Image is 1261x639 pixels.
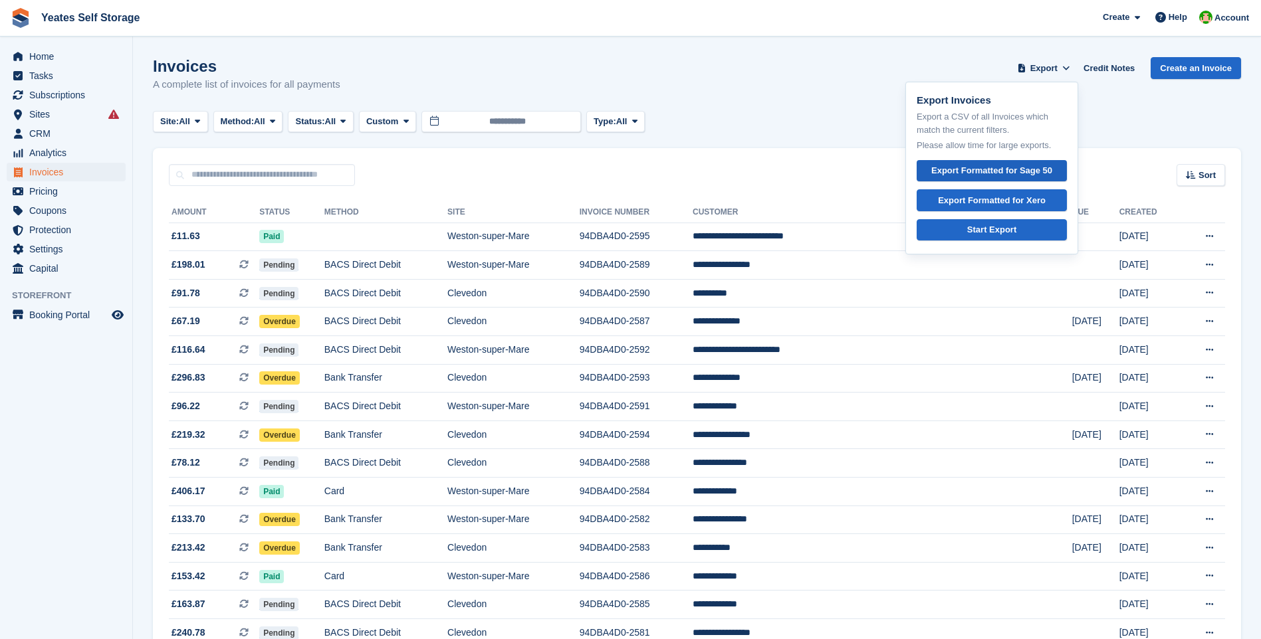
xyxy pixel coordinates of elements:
span: Method: [221,115,255,128]
a: Export Formatted for Xero [917,189,1067,211]
span: Invoices [29,163,109,181]
span: Custom [366,115,398,128]
td: 94DBA4D0-2591 [580,393,693,421]
th: Site [447,202,580,223]
a: menu [7,105,126,124]
td: [DATE] [1119,591,1181,619]
td: [DATE] [1119,279,1181,308]
a: menu [7,47,126,66]
td: 94DBA4D0-2587 [580,308,693,336]
td: Weston-super-Mare [447,223,580,251]
span: Overdue [259,541,300,555]
td: Bank Transfer [324,420,447,449]
td: [DATE] [1119,223,1181,251]
div: Export Formatted for Sage 50 [931,164,1052,177]
a: menu [7,163,126,181]
button: Custom [359,111,416,133]
span: £153.42 [172,569,205,583]
div: Export Formatted for Xero [938,194,1046,207]
a: Preview store [110,307,126,323]
span: £78.12 [172,456,200,470]
i: Smart entry sync failures have occurred [108,109,119,120]
td: [DATE] [1119,449,1181,478]
td: 94DBA4D0-2593 [580,364,693,393]
td: Bank Transfer [324,534,447,563]
span: Type: [594,115,616,128]
td: BACS Direct Debit [324,279,447,308]
a: Start Export [917,219,1067,241]
span: Status: [295,115,324,128]
a: menu [7,201,126,220]
a: menu [7,221,126,239]
td: Weston-super-Mare [447,478,580,506]
button: Status: All [288,111,353,133]
td: 94DBA4D0-2583 [580,534,693,563]
th: Amount [169,202,259,223]
span: All [325,115,336,128]
span: CRM [29,124,109,143]
p: Export Invoices [917,93,1067,108]
a: menu [7,240,126,258]
span: Subscriptions [29,86,109,104]
span: All [616,115,628,128]
span: £11.63 [172,229,200,243]
img: Angela Field [1199,11,1212,24]
button: Method: All [213,111,283,133]
td: 94DBA4D0-2584 [580,478,693,506]
span: Sort [1199,169,1216,182]
span: £116.64 [172,343,205,357]
td: Clevedon [447,591,580,619]
td: [DATE] [1119,251,1181,280]
h1: Invoices [153,57,340,75]
td: [DATE] [1072,364,1119,393]
span: Pending [259,343,298,357]
th: Invoice Number [580,202,693,223]
a: menu [7,124,126,143]
td: [DATE] [1072,420,1119,449]
a: menu [7,182,126,201]
span: Overdue [259,315,300,328]
span: Paid [259,570,284,583]
span: Booking Portal [29,306,109,324]
td: BACS Direct Debit [324,308,447,336]
td: Weston-super-Mare [447,505,580,534]
a: menu [7,66,126,85]
td: Card [324,478,447,506]
td: [DATE] [1119,308,1181,336]
span: All [179,115,190,128]
span: Capital [29,259,109,278]
td: Bank Transfer [324,505,447,534]
span: Coupons [29,201,109,220]
span: Paid [259,230,284,243]
button: Site: All [153,111,208,133]
a: menu [7,143,126,162]
span: Account [1214,11,1249,25]
span: Home [29,47,109,66]
td: [DATE] [1072,505,1119,534]
td: [DATE] [1119,478,1181,506]
th: Method [324,202,447,223]
span: Pending [259,287,298,300]
span: Overdue [259,428,300,442]
p: Please allow time for large exports. [917,139,1067,152]
td: BACS Direct Debit [324,251,447,280]
td: [DATE] [1072,534,1119,563]
a: Export Formatted for Sage 50 [917,160,1067,182]
a: Credit Notes [1078,57,1140,79]
a: menu [7,259,126,278]
span: Site: [160,115,179,128]
td: [DATE] [1119,420,1181,449]
th: Due [1072,202,1119,223]
td: Clevedon [447,534,580,563]
span: £219.32 [172,428,205,442]
td: Clevedon [447,364,580,393]
td: Clevedon [447,420,580,449]
th: Status [259,202,324,223]
button: Type: All [586,111,645,133]
td: [DATE] [1119,393,1181,421]
td: BACS Direct Debit [324,336,447,365]
span: Pending [259,456,298,470]
span: £96.22 [172,399,200,413]
span: Pending [259,598,298,611]
span: Analytics [29,143,109,162]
